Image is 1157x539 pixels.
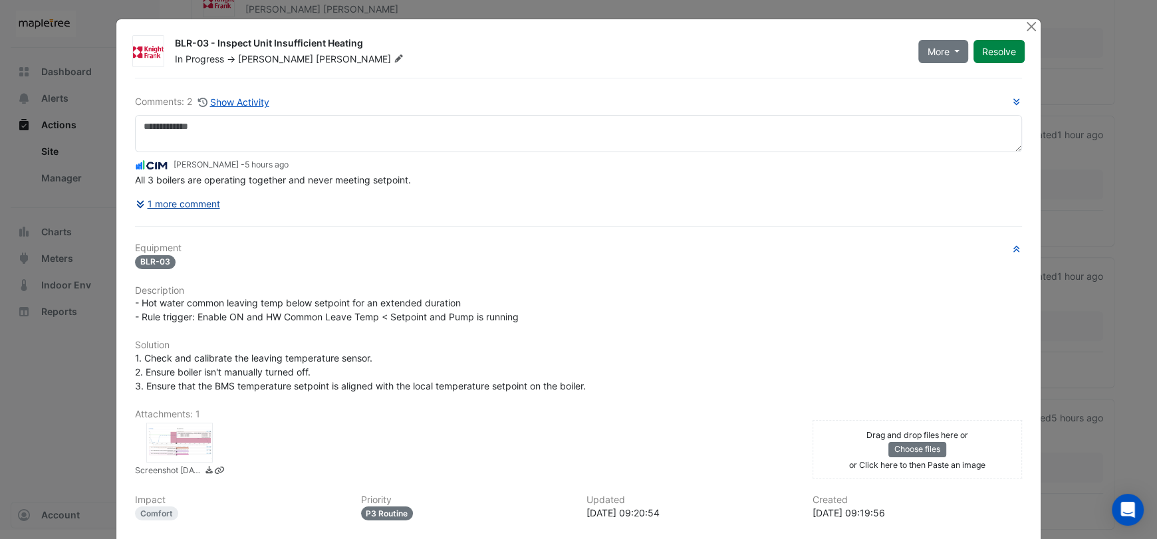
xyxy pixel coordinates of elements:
h6: Attachments: 1 [135,409,1022,420]
span: [PERSON_NAME] [316,53,406,66]
h6: Impact [135,494,345,506]
span: All 3 boilers are operating together and never meeting setpoint. [135,174,411,185]
button: Resolve [973,40,1025,63]
a: Download [204,465,214,479]
button: Close [1024,19,1038,33]
div: BLR-03 - Inspect Unit Insufficient Heating [175,37,902,53]
span: BLR-03 [135,255,176,269]
small: or Click here to then Paste an image [849,460,985,470]
a: Copy link to clipboard [214,465,224,479]
div: Comments: 2 [135,94,270,110]
small: [PERSON_NAME] - [174,159,289,171]
button: 1 more comment [135,192,221,215]
div: P3 Routine [361,506,414,520]
h6: Description [135,285,1022,296]
h6: Created [813,494,1023,506]
span: 2025-10-14 09:20:54 [245,160,289,169]
div: Screenshot 2025-10-14 at 09.19.32.png [146,423,213,463]
div: Comfort [135,506,178,520]
small: Screenshot 2025-10-14 at 09.19.32.png [135,465,201,479]
h6: Priority [361,494,571,506]
span: -> [227,53,235,64]
img: Knight Frank UK [133,45,164,58]
span: [PERSON_NAME] [238,53,313,64]
button: Show Activity [197,94,270,110]
div: [DATE] 09:20:54 [586,506,797,520]
button: Choose files [888,442,946,457]
span: More [927,45,949,58]
div: Open Intercom Messenger [1112,494,1144,526]
h6: Equipment [135,243,1022,254]
span: - Hot water common leaving temp below setpoint for an extended duration - Rule trigger: Enable ON... [135,297,519,322]
h6: Updated [586,494,797,506]
small: Drag and drop files here or [866,430,968,440]
span: 1. Check and calibrate the leaving temperature sensor. 2. Ensure boiler isn't manually turned off... [135,352,586,391]
span: In Progress [175,53,224,64]
img: CIM [135,158,168,173]
button: More [918,40,968,63]
h6: Solution [135,340,1022,351]
div: [DATE] 09:19:56 [813,506,1023,520]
